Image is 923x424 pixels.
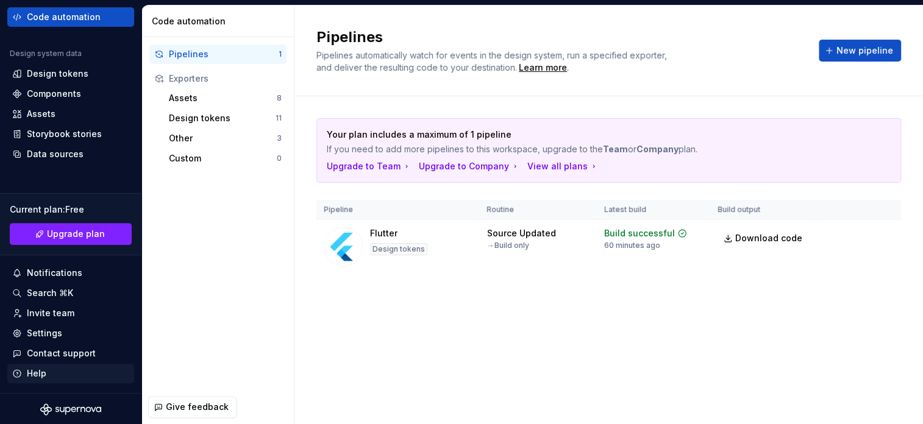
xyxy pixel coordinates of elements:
[10,203,132,216] div: Current plan : Free
[7,323,134,343] a: Settings
[486,241,529,250] div: → Build only
[27,307,74,319] div: Invite team
[276,113,282,123] div: 11
[370,227,397,239] div: Flutter
[148,396,237,418] button: Give feedback
[277,93,282,103] div: 8
[479,200,597,220] th: Routine
[169,92,277,104] div: Assets
[316,27,804,47] h2: Pipelines
[10,49,82,58] div: Design system data
[604,227,675,239] div: Build successful
[7,344,134,363] button: Contact support
[169,48,279,60] div: Pipelines
[169,72,282,85] div: Exporters
[603,144,628,154] strong: Team
[7,263,134,283] button: Notifications
[27,128,102,140] div: Storybook stories
[27,367,46,380] div: Help
[164,108,287,128] button: Design tokens11
[718,227,810,249] a: Download code
[164,149,287,168] button: Custom0
[316,50,669,72] span: Pipelines automatically watch for events in the design system, run a specified exporter, and deli...
[735,232,802,244] span: Download code
[7,283,134,303] button: Search ⌘K
[169,132,277,144] div: Other
[27,11,101,23] div: Code automation
[27,347,96,359] div: Contact support
[27,108,55,120] div: Assets
[164,88,287,108] button: Assets8
[819,40,901,62] button: New pipeline
[7,104,134,124] a: Assets
[169,112,276,124] div: Design tokens
[40,403,101,415] svg: Supernova Logo
[370,243,427,255] div: Design tokens
[279,49,282,59] div: 1
[636,144,679,154] strong: Company
[710,200,818,220] th: Build output
[164,129,287,148] button: Other3
[327,160,412,172] button: Upgrade to Team
[7,64,134,83] a: Design tokens
[27,287,73,299] div: Search ⌘K
[7,84,134,104] a: Components
[27,68,88,80] div: Design tokens
[27,148,84,160] div: Data sources
[486,227,555,239] div: Source Updated
[277,133,282,143] div: 3
[152,15,289,27] div: Code automation
[327,129,805,141] p: Your plan includes a maximum of 1 pipeline
[517,63,569,72] span: .
[7,124,134,144] a: Storybook stories
[7,364,134,383] button: Help
[519,62,567,74] a: Learn more
[10,223,132,245] a: Upgrade plan
[7,7,134,27] a: Code automation
[597,200,710,220] th: Latest build
[149,44,287,64] button: Pipelines1
[836,44,893,57] span: New pipeline
[327,143,805,155] p: If you need to add more pipelines to this workspace, upgrade to the or plan.
[527,160,599,172] button: View all plans
[419,160,520,172] button: Upgrade to Company
[7,144,134,164] a: Data sources
[47,228,105,240] span: Upgrade plan
[166,401,229,413] span: Give feedback
[604,241,660,250] div: 60 minutes ago
[27,88,81,100] div: Components
[277,154,282,163] div: 0
[27,267,82,279] div: Notifications
[7,303,134,323] a: Invite team
[169,152,277,164] div: Custom
[27,327,62,339] div: Settings
[316,200,479,220] th: Pipeline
